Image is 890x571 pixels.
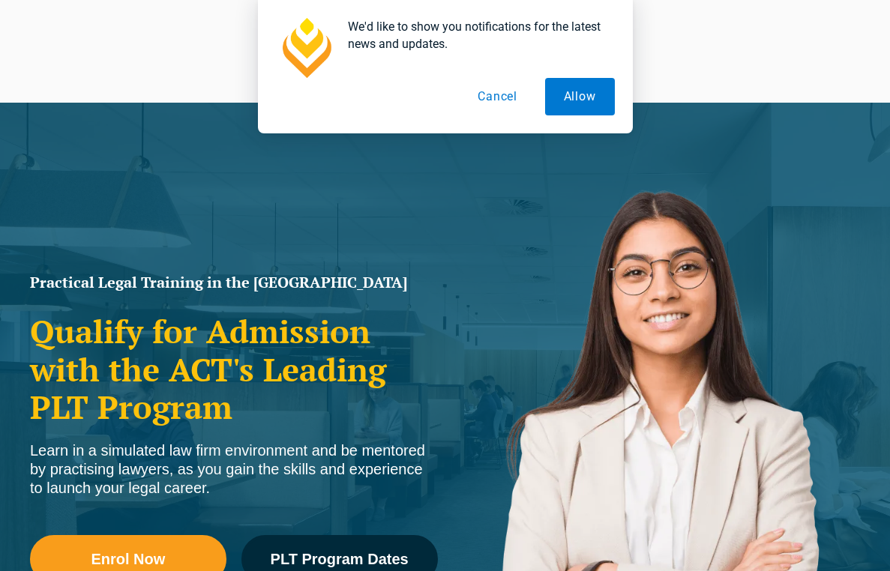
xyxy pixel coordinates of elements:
button: Cancel [459,78,536,115]
span: Enrol Now [91,552,165,567]
img: notification icon [276,18,336,78]
div: Learn in a simulated law firm environment and be mentored by practising lawyers, as you gain the ... [30,441,438,498]
span: PLT Program Dates [271,552,409,567]
h1: Practical Legal Training in the [GEOGRAPHIC_DATA] [30,275,438,290]
button: Allow [545,78,615,115]
h2: Qualify for Admission with the ACT's Leading PLT Program [30,312,438,426]
div: We'd like to show you notifications for the latest news and updates. [336,18,615,52]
